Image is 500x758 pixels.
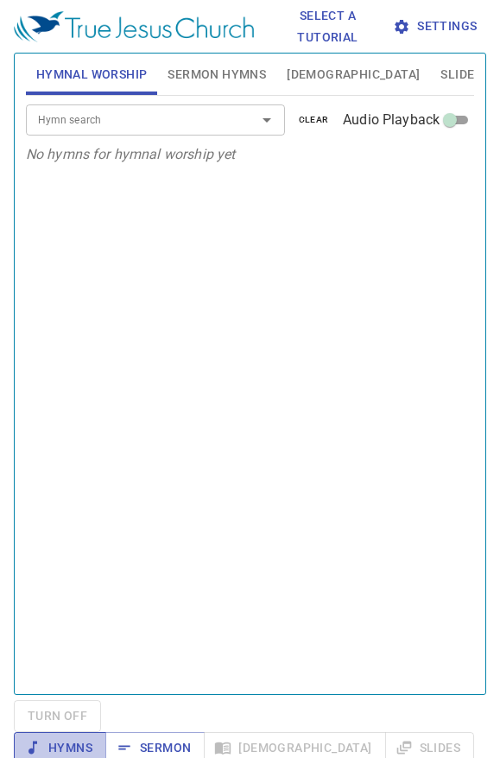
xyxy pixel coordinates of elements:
span: clear [299,112,329,128]
i: No hymns for hymnal worship yet [26,146,236,162]
span: Hymnal Worship [36,64,148,85]
span: Slides [440,64,481,85]
span: Settings [402,16,472,37]
img: True Jesus Church [14,11,254,42]
div: [DEMOGRAPHIC_DATA] [43,111,316,142]
span: Select a tutorial [275,5,381,47]
span: Audio Playback [343,110,440,130]
button: Open [255,108,279,132]
span: [DEMOGRAPHIC_DATA] [287,64,420,85]
button: clear [288,110,339,130]
span: Sermon Hymns [168,64,266,85]
div: TJC [157,68,202,98]
button: Settings [395,10,479,42]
